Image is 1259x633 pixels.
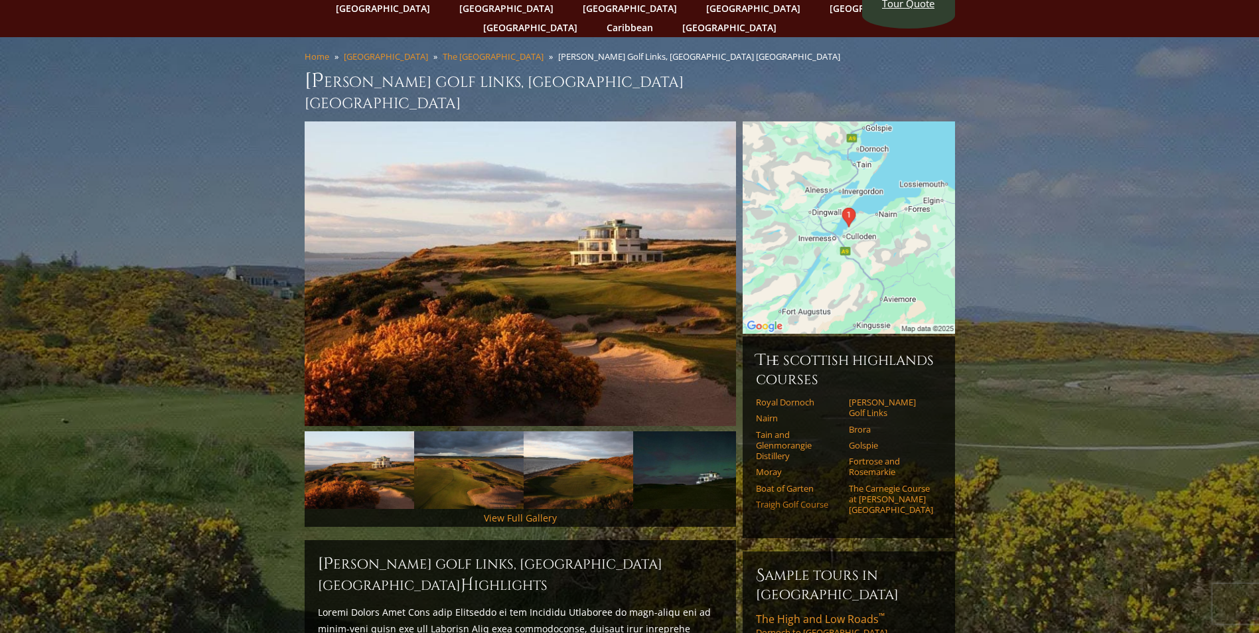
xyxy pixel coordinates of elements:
[756,466,840,477] a: Moray
[318,553,723,596] h2: [PERSON_NAME] Golf Links, [GEOGRAPHIC_DATA] [GEOGRAPHIC_DATA] ighlights
[305,68,955,113] h1: [PERSON_NAME] Golf Links, [GEOGRAPHIC_DATA] [GEOGRAPHIC_DATA]
[756,565,942,604] h6: Sample Tours in [GEOGRAPHIC_DATA]
[756,397,840,407] a: Royal Dornoch
[756,350,942,389] h6: The Scottish Highlands Courses
[558,50,846,62] li: [PERSON_NAME] Golf Links, [GEOGRAPHIC_DATA] [GEOGRAPHIC_DATA]
[849,483,933,516] a: The Carnegie Course at [PERSON_NAME][GEOGRAPHIC_DATA]
[305,50,329,62] a: Home
[484,512,557,524] a: View Full Gallery
[879,610,885,622] sup: ™
[477,18,584,37] a: [GEOGRAPHIC_DATA]
[849,424,933,435] a: Brora
[849,397,933,419] a: [PERSON_NAME] Golf Links
[344,50,428,62] a: [GEOGRAPHIC_DATA]
[743,121,955,334] img: Google Map of Castle Stuart Golf Links inverness
[849,440,933,451] a: Golspie
[676,18,783,37] a: [GEOGRAPHIC_DATA]
[756,612,885,626] span: The High and Low Roads
[461,575,474,596] span: H
[600,18,660,37] a: Caribbean
[756,429,840,462] a: Tain and Glenmorangie Distillery
[756,413,840,423] a: Nairn
[443,50,544,62] a: The [GEOGRAPHIC_DATA]
[756,483,840,494] a: Boat of Garten
[849,456,933,478] a: Fortrose and Rosemarkie
[756,499,840,510] a: Traigh Golf Course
